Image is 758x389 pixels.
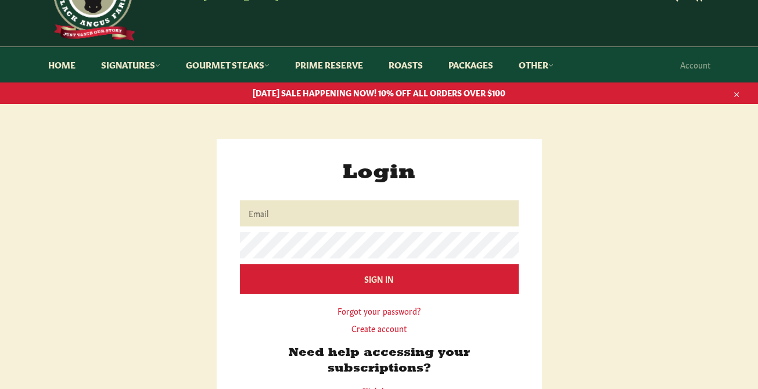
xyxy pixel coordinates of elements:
h1: Login [240,162,519,185]
a: Roasts [377,47,434,82]
a: Other [507,47,565,82]
a: Packages [437,47,505,82]
a: Home [37,47,87,82]
a: Create account [351,322,407,334]
a: Signatures [89,47,172,82]
input: Sign In [240,264,519,294]
input: Email [240,200,519,226]
a: Prime Reserve [283,47,375,82]
a: Gourmet Steaks [174,47,281,82]
a: Forgot your password? [337,305,421,316]
a: Account [674,48,716,82]
h5: Need help accessing your subscriptions? [240,345,519,377]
